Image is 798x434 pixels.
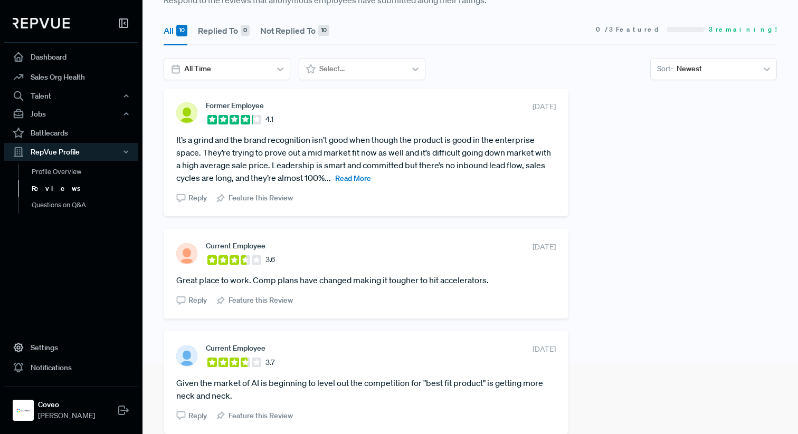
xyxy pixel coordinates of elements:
strong: Coveo [38,399,95,410]
span: [PERSON_NAME] [38,410,95,421]
a: CoveoCoveo[PERSON_NAME] [4,386,138,426]
button: All 10 [164,16,187,45]
button: Replied To 0 [198,16,250,45]
span: Reply [188,192,207,204]
div: 10 [318,25,329,36]
button: Not Replied To 10 [260,16,329,45]
a: Dashboard [4,47,138,67]
span: 3.7 [265,357,274,368]
span: 3 remaining! [709,25,777,34]
span: Reply [188,410,207,421]
a: Battlecards [4,123,138,143]
button: Talent [4,87,138,105]
a: Reviews [18,180,153,197]
div: 10 [176,25,187,36]
a: Sales Org Health [4,67,138,87]
span: 4.1 [265,114,273,125]
img: Coveo [15,402,32,419]
article: Given the market of AI is beginning to level out the competition for "best fit product" is gettin... [176,377,556,402]
span: Feature this Review [229,192,293,204]
span: Feature this Review [229,410,293,421]
img: RepVue [13,18,70,28]
span: 0 / 3 Featured [596,25,662,34]
button: RepVue Profile [4,143,138,161]
span: Feature this Review [229,295,293,306]
span: Current Employee [206,344,265,352]
span: [DATE] [533,242,556,253]
span: Current Employee [206,242,265,250]
span: Sort - [657,63,673,74]
button: Jobs [4,105,138,123]
span: Read More [335,173,371,183]
article: Great place to work. Comp plans have changed making it tougher to hit accelerators. [176,274,556,286]
span: Former Employee [206,101,264,110]
div: 0 [241,25,250,36]
span: [DATE] [533,344,556,355]
span: Reply [188,295,207,306]
article: It’s a grind and the brand recognition isn’t good when though the product is good in the enterpri... [176,133,556,184]
span: [DATE] [533,101,556,112]
a: Profile Overview [18,163,153,180]
span: 3.6 [265,254,275,265]
a: Settings [4,337,138,358]
a: Notifications [4,358,138,378]
a: Questions on Q&A [18,197,153,214]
